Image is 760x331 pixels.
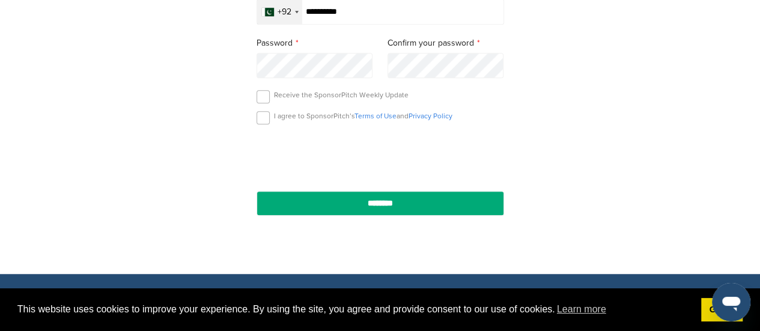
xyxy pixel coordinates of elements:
[409,112,452,120] a: Privacy Policy
[388,37,504,50] label: Confirm your password
[312,138,449,174] iframe: reCAPTCHA
[257,37,373,50] label: Password
[701,298,743,322] a: dismiss cookie message
[712,283,750,321] iframe: Button to launch messaging window
[90,287,97,302] span: ®
[274,90,409,100] p: Receive the SponsorPitch Weekly Update
[354,112,397,120] a: Terms of Use
[278,8,291,16] div: +92
[555,300,608,318] a: learn more about cookies
[274,111,452,121] p: I agree to SponsorPitch’s and
[17,300,692,318] span: This website uses cookies to improve your experience. By using the site, you agree and provide co...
